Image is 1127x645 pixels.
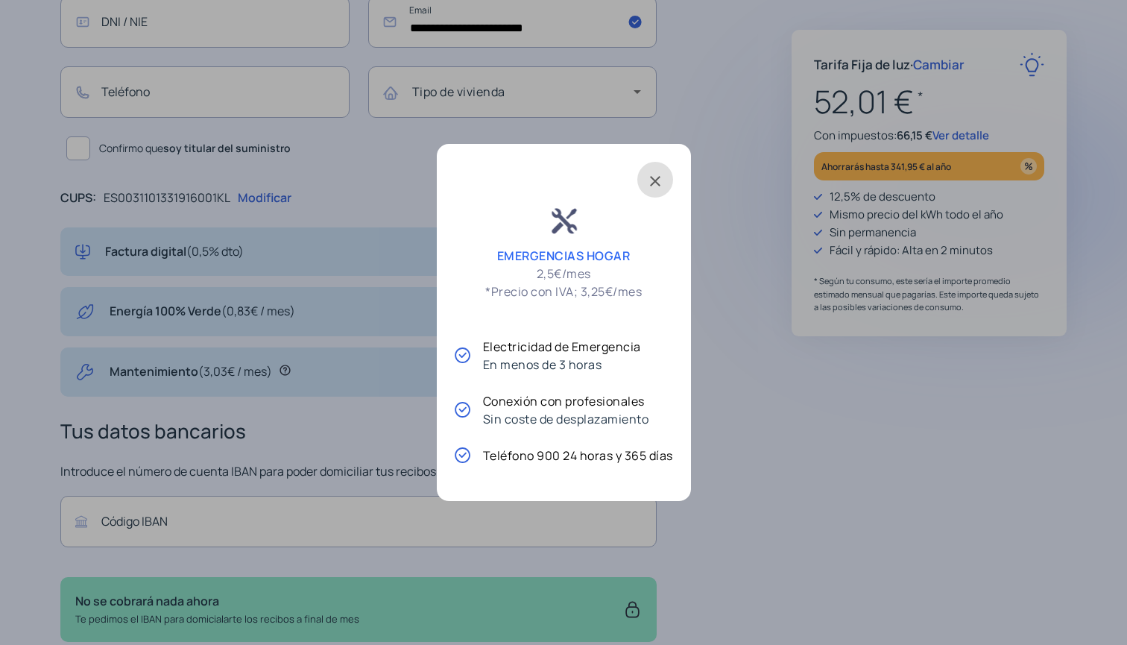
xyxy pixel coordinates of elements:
[483,356,641,374] p: En menos de 3 horas
[483,392,649,410] p: Conexión con profesionales
[483,410,649,428] p: Sin coste de desplazamiento
[483,338,641,356] p: Electricidad de Emergencia
[497,247,631,265] p: EMERGENCIAS HOGAR
[485,265,642,301] p: 2,5€/mes
[485,283,642,301] span: *Precio con IVA; 3,25€/mes
[537,198,590,246] img: ico-emergencias-hogar.png
[483,447,673,465] p: Teléfono 900 24 horas y 365 días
